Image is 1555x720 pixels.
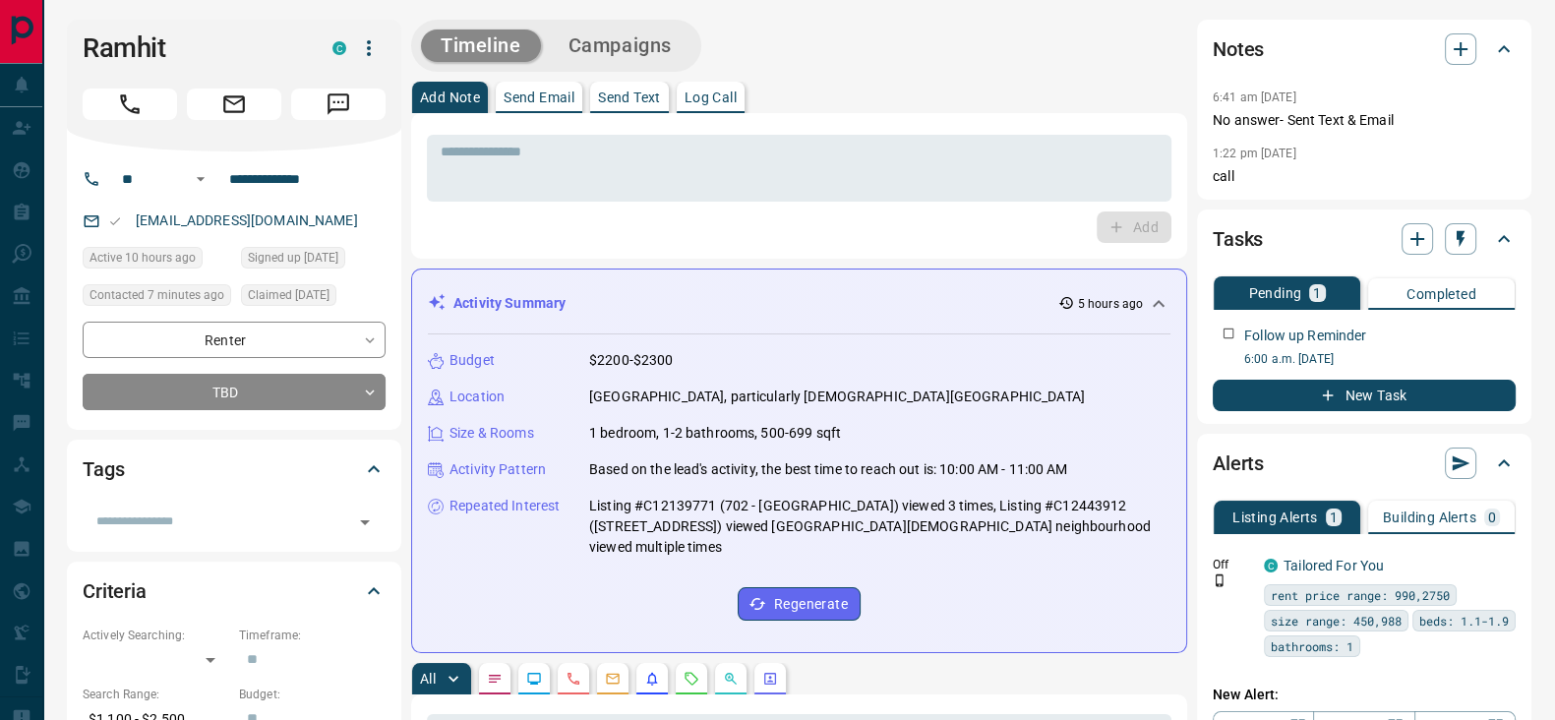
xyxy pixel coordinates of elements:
[589,496,1170,558] p: Listing #C12139771 (702 - [GEOGRAPHIC_DATA]) viewed 3 times, Listing #C12443912 ([STREET_ADDRESS]...
[589,350,673,371] p: $2200-$2300
[1271,611,1402,630] span: size range: 450,988
[189,167,212,191] button: Open
[83,247,231,274] div: Mon Oct 13 2025
[90,285,224,305] span: Contacted 7 minutes ago
[453,293,566,314] p: Activity Summary
[83,32,303,64] h1: Ramhit
[605,671,621,687] svg: Emails
[1213,556,1252,573] p: Off
[504,90,574,104] p: Send Email
[644,671,660,687] svg: Listing Alerts
[248,248,338,268] span: Signed up [DATE]
[1213,166,1516,187] p: call
[1264,559,1278,572] div: condos.ca
[1248,286,1301,300] p: Pending
[487,671,503,687] svg: Notes
[83,686,229,703] p: Search Range:
[1213,33,1264,65] h2: Notes
[1213,573,1226,587] svg: Push Notification Only
[428,285,1170,322] div: Activity Summary5 hours ago
[1213,147,1296,160] p: 1:22 pm [DATE]
[248,285,329,305] span: Claimed [DATE]
[449,350,495,371] p: Budget
[83,322,386,358] div: Renter
[1284,558,1384,573] a: Tailored For You
[684,671,699,687] svg: Requests
[136,212,358,228] a: [EMAIL_ADDRESS][DOMAIN_NAME]
[762,671,778,687] svg: Agent Actions
[1213,440,1516,487] div: Alerts
[566,671,581,687] svg: Calls
[83,284,231,312] div: Tue Oct 14 2025
[1213,380,1516,411] button: New Task
[108,214,122,228] svg: Email Valid
[83,89,177,120] span: Call
[449,496,560,516] p: Repeated Interest
[723,671,739,687] svg: Opportunities
[1406,287,1476,301] p: Completed
[449,459,546,480] p: Activity Pattern
[526,671,542,687] svg: Lead Browsing Activity
[1078,295,1143,313] p: 5 hours ago
[589,423,841,444] p: 1 bedroom, 1-2 bathrooms, 500-699 sqft
[589,387,1085,407] p: [GEOGRAPHIC_DATA], particularly [DEMOGRAPHIC_DATA][GEOGRAPHIC_DATA]
[83,575,147,607] h2: Criteria
[187,89,281,120] span: Email
[449,423,534,444] p: Size & Rooms
[1244,350,1516,368] p: 6:00 a.m. [DATE]
[83,568,386,615] div: Criteria
[241,247,386,274] div: Tue Sep 15 2020
[239,627,386,644] p: Timeframe:
[1271,585,1450,605] span: rent price range: 990,2750
[420,90,480,104] p: Add Note
[589,459,1068,480] p: Based on the lead's activity, the best time to reach out is: 10:00 AM - 11:00 AM
[83,453,124,485] h2: Tags
[1213,448,1264,479] h2: Alerts
[1313,286,1321,300] p: 1
[549,30,691,62] button: Campaigns
[420,672,436,686] p: All
[1213,215,1516,263] div: Tasks
[83,374,386,410] div: TBD
[598,90,661,104] p: Send Text
[332,41,346,55] div: condos.ca
[1232,510,1318,524] p: Listing Alerts
[738,587,861,621] button: Regenerate
[291,89,386,120] span: Message
[1383,510,1476,524] p: Building Alerts
[1213,685,1516,705] p: New Alert:
[685,90,737,104] p: Log Call
[1213,110,1516,131] p: No answer- Sent Text & Email
[1213,223,1263,255] h2: Tasks
[83,627,229,644] p: Actively Searching:
[1419,611,1509,630] span: beds: 1.1-1.9
[241,284,386,312] div: Sun Oct 12 2025
[351,509,379,536] button: Open
[1213,26,1516,73] div: Notes
[83,446,386,493] div: Tags
[90,248,196,268] span: Active 10 hours ago
[421,30,541,62] button: Timeline
[1271,636,1353,656] span: bathrooms: 1
[1213,90,1296,104] p: 6:41 am [DATE]
[1488,510,1496,524] p: 0
[1330,510,1338,524] p: 1
[1244,326,1366,346] p: Follow up Reminder
[239,686,386,703] p: Budget:
[449,387,505,407] p: Location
